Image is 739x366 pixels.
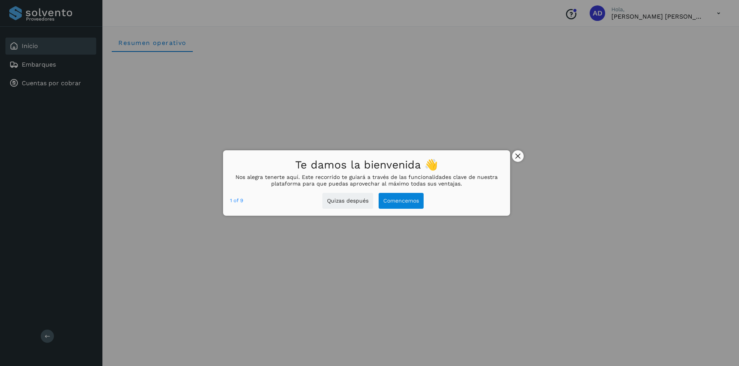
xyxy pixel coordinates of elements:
[230,156,503,174] h1: Te damos la bienvenida 👋
[223,150,510,216] div: Te damos la bienvenida 👋Nos alegra tenerte aquí. Este recorrido te guiará a través de las funcion...
[379,193,424,209] button: Comencemos
[322,193,373,209] button: Quizas después
[230,196,243,205] div: step 1 of 9
[230,174,503,187] p: Nos alegra tenerte aquí. Este recorrido te guiará a través de las funcionalidades clave de nuestr...
[230,196,243,205] div: 1 of 9
[512,150,524,162] button: close,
